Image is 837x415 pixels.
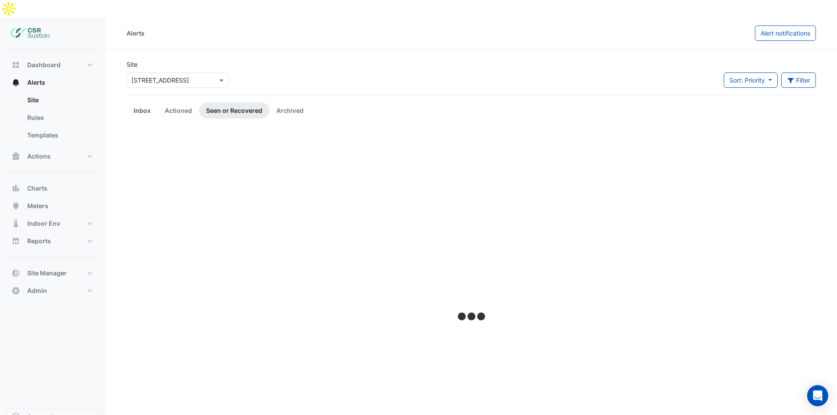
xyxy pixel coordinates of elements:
button: Meters [7,197,98,215]
app-icon: Admin [11,286,20,295]
button: Dashboard [7,56,98,74]
a: Rules [20,109,98,126]
app-icon: Meters [11,202,20,210]
app-icon: Alerts [11,78,20,87]
a: Inbox [127,102,158,119]
button: Admin [7,282,98,300]
span: Sort: Priority [729,76,765,84]
span: Dashboard [27,61,61,69]
span: Indoor Env [27,219,60,228]
a: Archived [269,102,311,119]
button: Indoor Env [7,215,98,232]
button: Reports [7,232,98,250]
span: Site Manager [27,269,67,278]
span: Actions [27,152,51,161]
app-icon: Indoor Env [11,219,20,228]
button: Site Manager [7,264,98,282]
app-icon: Dashboard [11,61,20,69]
button: Alerts [7,74,98,91]
app-icon: Charts [11,184,20,193]
button: Alert notifications [755,25,816,41]
a: Site [20,91,98,109]
a: Templates [20,126,98,144]
button: Filter [781,72,816,88]
app-icon: Actions [11,152,20,161]
button: Sort: Priority [724,72,778,88]
span: Alerts [27,78,45,87]
div: Open Intercom Messenger [807,385,828,406]
a: Seen or Recovered [199,102,269,119]
span: Meters [27,202,48,210]
span: Reports [27,237,51,245]
span: Charts [27,184,47,193]
label: Site [127,60,138,69]
button: Actions [7,148,98,165]
div: Alerts [7,91,98,148]
app-icon: Reports [11,237,20,245]
button: Charts [7,180,98,197]
div: Alerts [127,29,145,38]
span: Admin [27,286,47,295]
app-icon: Site Manager [11,269,20,278]
a: Actioned [158,102,199,119]
img: Company Logo [11,25,50,42]
span: Alert notifications [761,29,810,37]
